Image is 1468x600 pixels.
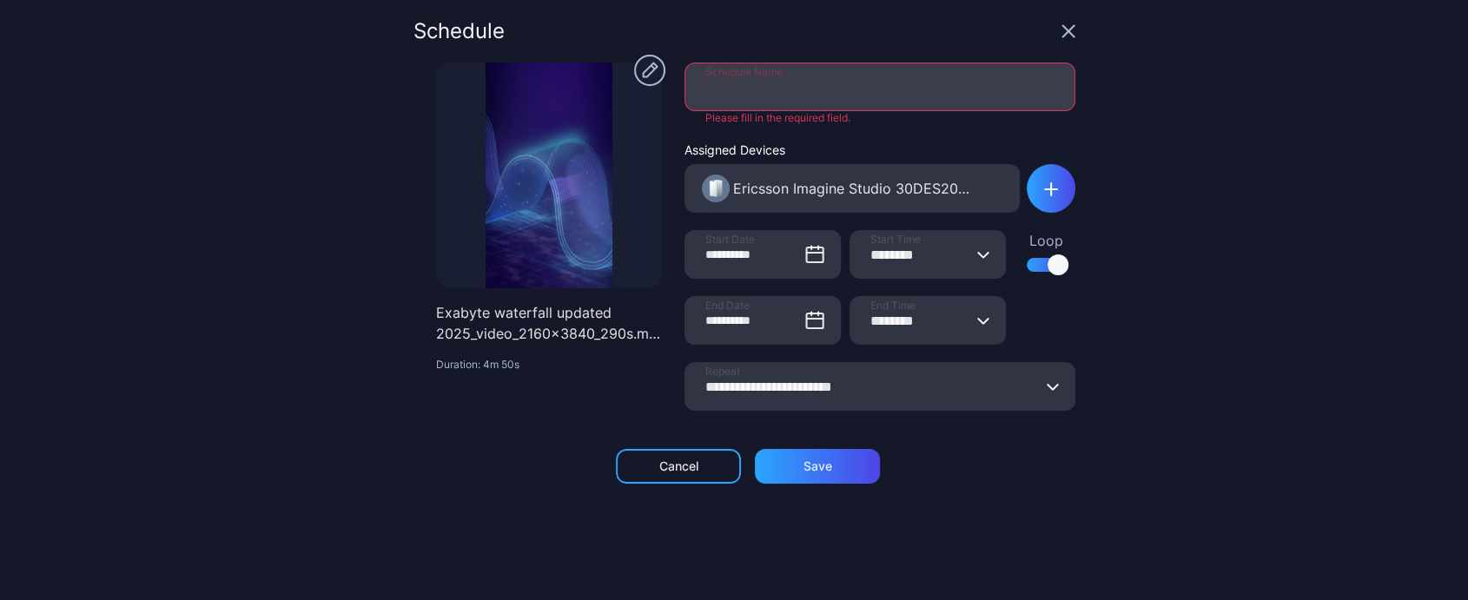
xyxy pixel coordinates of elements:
button: Cancel [616,449,741,484]
button: End Time [976,296,990,345]
input: Schedule Name [684,63,1075,111]
div: Loop [1027,230,1065,251]
p: Exabyte waterfall updated 2025_video_2160x3840_290s.mp4 [436,302,662,344]
span: Start Time [870,233,921,247]
button: Repeat [1046,362,1060,411]
div: Ericsson Imagine Studio 30DES20A00 M2WKT46A [733,178,972,199]
input: Start Date [684,230,841,279]
div: Schedule [413,21,505,42]
div: Please fill in the required field. [684,111,1075,125]
input: Repeat [684,362,1075,411]
input: End Date [684,296,841,345]
span: Repeat [705,365,740,379]
button: Start Time [976,230,990,279]
div: Assigned Devices [684,142,1020,157]
p: Duration: 4m 50s [436,358,662,372]
input: End Time [850,296,1006,345]
button: Save [755,449,880,484]
span: End Time [870,299,916,313]
div: Cancel [659,459,698,473]
div: Save [803,459,832,473]
input: Start Time [850,230,1006,279]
